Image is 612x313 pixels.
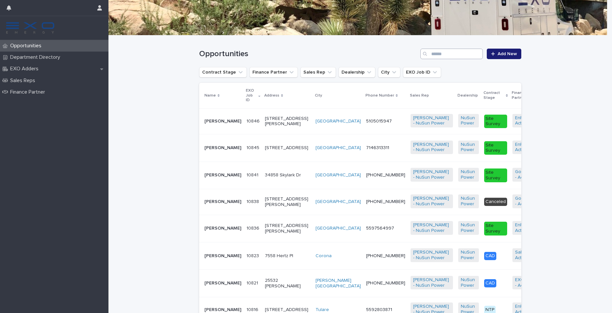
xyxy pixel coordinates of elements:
[316,145,361,151] a: [GEOGRAPHIC_DATA]
[484,279,496,287] div: CAD
[461,277,476,288] a: NuSun Power
[413,142,450,153] a: [PERSON_NAME] - NuSun Power
[265,253,310,259] p: 7558 Hertz Pl
[8,66,44,72] p: EXO Adders
[265,172,310,178] p: 34858 Skylark Dr
[339,67,375,78] button: Dealership
[247,117,261,124] p: 10846
[316,307,329,313] a: Tulare
[204,253,241,259] p: [PERSON_NAME]
[199,270,595,297] tr: [PERSON_NAME]1082110821 25532 [PERSON_NAME][PERSON_NAME][GEOGRAPHIC_DATA] [PHONE_NUMBER][PERSON_N...
[8,89,50,95] p: Finance Partner
[484,168,507,182] div: Site Survey
[515,169,537,180] a: Goodleap - Active
[204,145,241,151] p: [PERSON_NAME]
[498,52,517,56] span: Add New
[484,141,507,155] div: Site Survey
[366,254,405,258] a: [PHONE_NUMBER]
[515,115,537,126] a: EnFin - Active
[413,277,450,288] a: [PERSON_NAME] - NuSun Power
[5,21,55,34] img: FKS5r6ZBThi8E5hshIGi
[300,67,336,78] button: Sales Rep
[366,226,394,231] a: 5597564997
[484,252,496,260] div: CAD
[249,67,298,78] button: Finance Partner
[461,115,476,126] a: NuSun Power
[199,215,595,242] tr: [PERSON_NAME]1083610836 [STREET_ADDRESS][PERSON_NAME][GEOGRAPHIC_DATA] 5597564997[PERSON_NAME] - ...
[515,196,537,207] a: Goodleap - Active
[365,92,394,99] p: Phone Number
[199,162,595,189] tr: [PERSON_NAME]1084110841 34858 Skylark Dr[GEOGRAPHIC_DATA] [PHONE_NUMBER][PERSON_NAME] - NuSun Pow...
[246,87,257,104] p: EXO Job ID
[461,142,476,153] a: NuSun Power
[199,67,247,78] button: Contract Stage
[484,115,507,128] div: Site Survey
[204,119,241,124] p: [PERSON_NAME]
[366,145,389,150] a: 7146313311
[265,278,310,289] p: 25532 [PERSON_NAME]
[247,144,261,151] p: 10845
[316,278,361,289] a: [PERSON_NAME][GEOGRAPHIC_DATA]
[484,222,507,235] div: Site Survey
[316,172,361,178] a: [GEOGRAPHIC_DATA]
[316,119,361,124] a: [GEOGRAPHIC_DATA]
[265,116,310,127] p: [STREET_ADDRESS][PERSON_NAME]
[204,199,241,205] p: [PERSON_NAME]
[461,196,476,207] a: NuSun Power
[204,226,241,231] p: [PERSON_NAME]
[315,92,322,99] p: City
[204,307,241,313] p: [PERSON_NAME]
[199,189,595,215] tr: [PERSON_NAME]1083810838 [STREET_ADDRESS][PERSON_NAME][GEOGRAPHIC_DATA] [PHONE_NUMBER][PERSON_NAME...
[366,281,405,285] a: [PHONE_NUMBER]
[515,222,537,234] a: EnFin - Active
[199,108,595,134] tr: [PERSON_NAME]1084610846 [STREET_ADDRESS][PERSON_NAME][GEOGRAPHIC_DATA] 5105015947[PERSON_NAME] - ...
[461,169,476,180] a: NuSun Power
[247,224,261,231] p: 10836
[204,280,241,286] p: [PERSON_NAME]
[247,306,260,313] p: 10816
[403,67,441,78] button: EXO Job ID
[458,92,478,99] p: Dealership
[515,277,537,288] a: EXO Cash - Active
[461,250,476,261] a: NuSun Power
[515,250,537,261] a: Salal - Active
[204,92,216,99] p: Name
[461,222,476,234] a: NuSun Power
[512,89,541,101] p: Finance Partner
[247,252,260,259] p: 10823
[8,54,65,60] p: Department Directory
[366,307,392,312] a: 5592803871
[413,115,450,126] a: [PERSON_NAME] - NuSun Power
[410,92,429,99] p: Sales Rep
[8,78,40,84] p: Sales Reps
[413,250,450,261] a: [PERSON_NAME] - NuSun Power
[413,196,450,207] a: [PERSON_NAME] - NuSun Power
[247,198,260,205] p: 10838
[515,142,537,153] a: EnFin - Active
[265,223,310,234] p: [STREET_ADDRESS][PERSON_NAME]
[247,279,259,286] p: 10821
[316,199,361,205] a: [GEOGRAPHIC_DATA]
[378,67,400,78] button: City
[199,49,418,59] h1: Opportunities
[484,198,507,206] div: Canceled
[264,92,279,99] p: Address
[265,307,310,313] p: [STREET_ADDRESS]
[487,49,521,59] a: Add New
[420,49,483,59] input: Search
[247,171,260,178] p: 10841
[413,222,450,234] a: [PERSON_NAME] - NuSun Power
[316,226,361,231] a: [GEOGRAPHIC_DATA]
[199,242,595,269] tr: [PERSON_NAME]1082310823 7558 Hertz PlCorona [PHONE_NUMBER][PERSON_NAME] - NuSun Power NuSun Power...
[204,172,241,178] p: [PERSON_NAME]
[199,134,595,162] tr: [PERSON_NAME]1084510845 [STREET_ADDRESS][GEOGRAPHIC_DATA] 7146313311[PERSON_NAME] - NuSun Power N...
[265,196,310,208] p: [STREET_ADDRESS][PERSON_NAME]
[366,173,405,177] a: [PHONE_NUMBER]
[366,119,392,123] a: 5105015947
[366,199,405,204] a: [PHONE_NUMBER]
[413,169,450,180] a: [PERSON_NAME] - NuSun Power
[8,43,47,49] p: Opportunities
[265,145,310,151] p: [STREET_ADDRESS]
[483,89,504,101] p: Contract Stage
